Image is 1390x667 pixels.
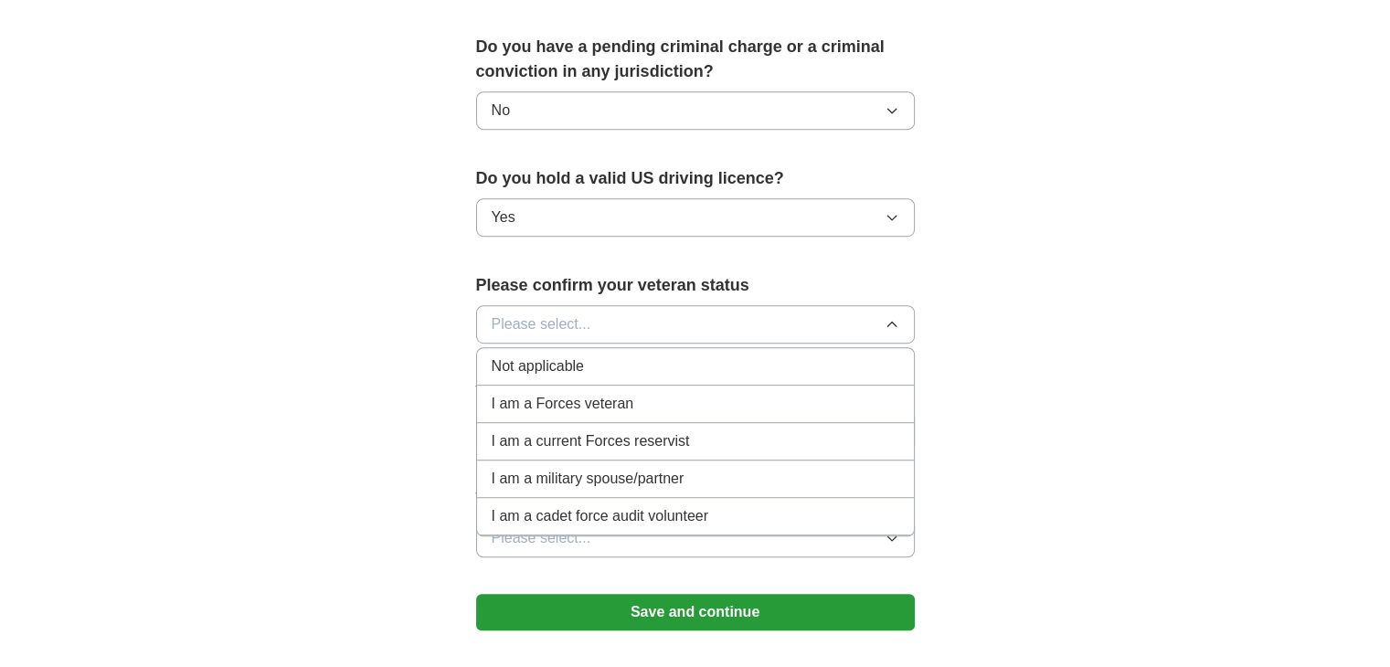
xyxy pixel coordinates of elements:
button: Please select... [476,519,915,557]
button: No [476,91,915,130]
span: No [492,100,510,122]
span: Not applicable [492,355,584,377]
span: Please select... [492,313,591,335]
label: Please confirm your veteran status [476,273,915,298]
label: Do you hold a valid US driving licence? [476,166,915,191]
span: I am a current Forces reservist [492,430,690,452]
span: Yes [492,206,515,228]
span: Please select... [492,527,591,549]
button: Save and continue [476,594,915,630]
label: Do you have a pending criminal charge or a criminal conviction in any jurisdiction? [476,35,915,84]
span: I am a Forces veteran [492,393,634,415]
span: I am a cadet force audit volunteer [492,505,708,527]
button: Yes [476,198,915,237]
button: Please select... [476,305,915,344]
span: I am a military spouse/partner [492,468,684,490]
